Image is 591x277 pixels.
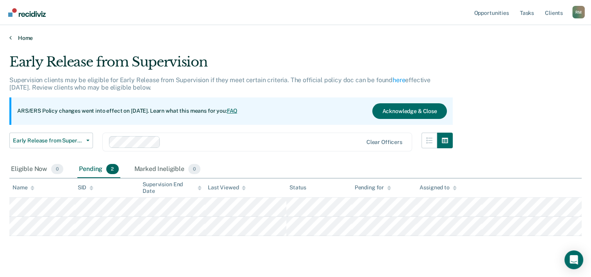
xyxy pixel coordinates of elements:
p: ARS/ERS Policy changes went into effect on [DATE]. Learn what this means for you: [17,107,237,115]
div: Pending for [355,184,391,191]
div: R M [572,6,585,18]
div: Pending2 [77,161,120,178]
div: Last Viewed [208,184,246,191]
a: FAQ [227,108,238,114]
div: Status [289,184,306,191]
button: Early Release from Supervision [9,133,93,148]
div: Open Intercom Messenger [564,250,583,269]
div: Early Release from Supervision [9,54,453,76]
a: here [393,76,405,84]
div: Name [12,184,34,191]
div: Eligible Now0 [9,161,65,178]
button: Profile dropdown button [572,6,585,18]
a: Home [9,34,582,41]
span: 2 [106,164,118,174]
span: 0 [51,164,63,174]
div: SID [78,184,94,191]
button: Acknowledge & Close [372,103,446,119]
div: Clear officers [366,139,402,146]
div: Supervision End Date [143,181,202,194]
div: Marked Ineligible0 [133,161,202,178]
img: Recidiviz [8,8,46,17]
span: Early Release from Supervision [13,137,83,144]
p: Supervision clients may be eligible for Early Release from Supervision if they meet certain crite... [9,76,430,91]
span: 0 [188,164,200,174]
div: Assigned to [420,184,456,191]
